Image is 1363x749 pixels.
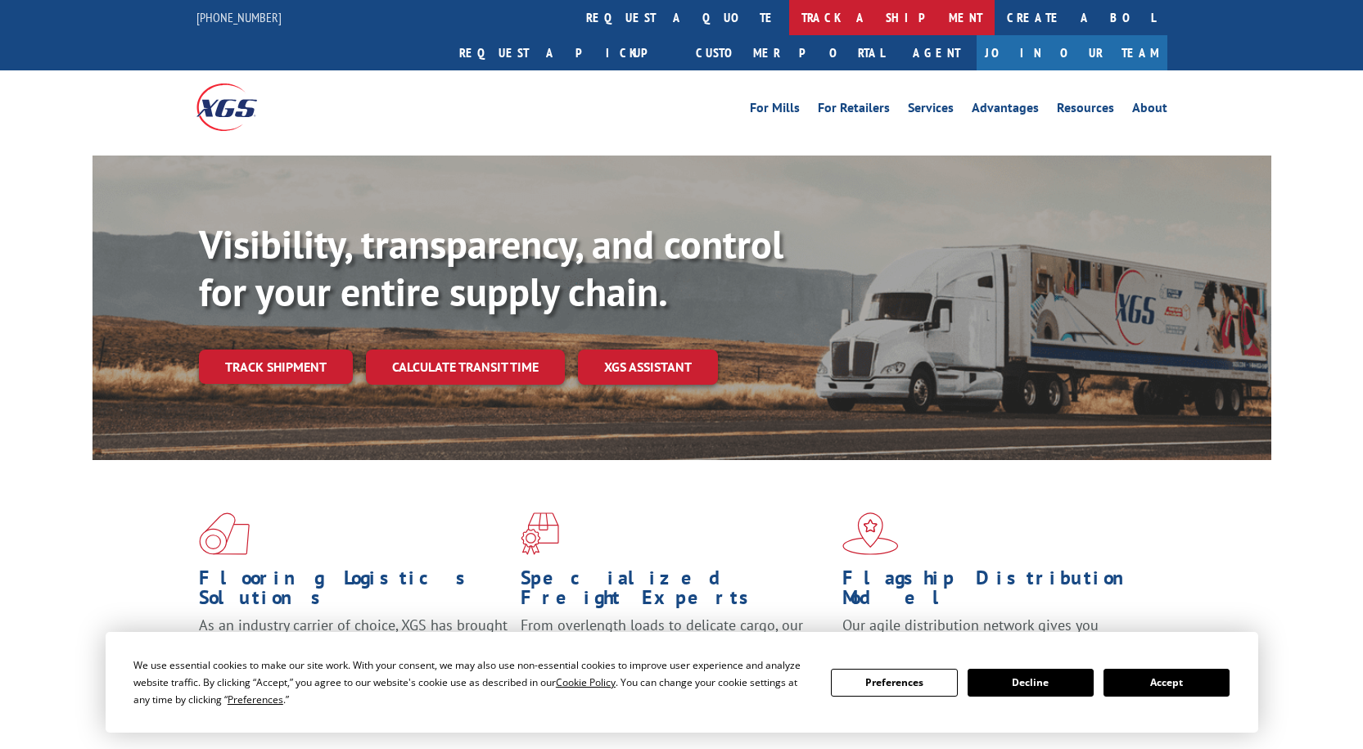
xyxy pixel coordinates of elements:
button: Decline [968,669,1094,697]
b: Visibility, transparency, and control for your entire supply chain. [199,219,783,317]
h1: Flooring Logistics Solutions [199,568,508,616]
a: Track shipment [199,350,353,384]
div: We use essential cookies to make our site work. With your consent, we may also use non-essential ... [133,657,811,708]
h1: Specialized Freight Experts [521,568,830,616]
button: Accept [1103,669,1230,697]
a: Resources [1057,102,1114,120]
span: Preferences [228,693,283,706]
a: For Mills [750,102,800,120]
a: For Retailers [818,102,890,120]
img: xgs-icon-focused-on-flooring-red [521,512,559,555]
img: xgs-icon-total-supply-chain-intelligence-red [199,512,250,555]
button: Preferences [831,669,957,697]
a: Join Our Team [977,35,1167,70]
h1: Flagship Distribution Model [842,568,1152,616]
a: Agent [896,35,977,70]
a: Customer Portal [684,35,896,70]
a: About [1132,102,1167,120]
span: Our agile distribution network gives you nationwide inventory management on demand. [842,616,1144,654]
span: As an industry carrier of choice, XGS has brought innovation and dedication to flooring logistics... [199,616,508,674]
a: Advantages [972,102,1039,120]
img: xgs-icon-flagship-distribution-model-red [842,512,899,555]
p: From overlength loads to delicate cargo, our experienced staff knows the best way to move your fr... [521,616,830,688]
a: [PHONE_NUMBER] [196,9,282,25]
div: Cookie Consent Prompt [106,632,1258,733]
a: Calculate transit time [366,350,565,385]
a: Request a pickup [447,35,684,70]
span: Cookie Policy [556,675,616,689]
a: XGS ASSISTANT [578,350,718,385]
a: Services [908,102,954,120]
